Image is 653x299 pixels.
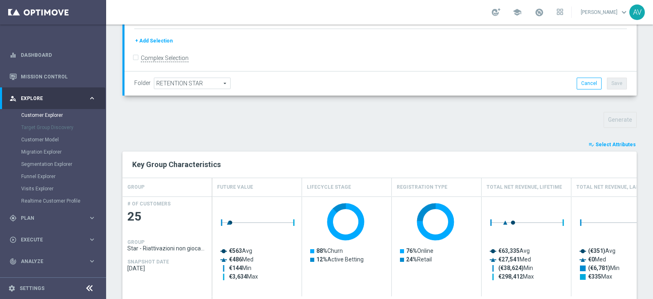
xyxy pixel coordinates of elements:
[141,54,189,62] label: Complex Selection
[577,78,602,89] button: Cancel
[498,248,520,254] tspan: €63,335
[21,158,105,170] div: Segmentation Explorer
[9,95,17,102] i: person_search
[21,183,105,195] div: Visits Explorer
[134,36,173,45] button: + Add Selection
[21,170,105,183] div: Funnel Explorer
[20,286,44,291] a: Settings
[21,216,88,221] span: Plan
[498,256,520,263] tspan: €27,541
[9,51,17,59] i: equalizer
[498,256,531,263] text: Med
[88,257,96,265] i: keyboard_arrow_right
[229,265,251,271] text: Min
[607,78,627,89] button: Save
[588,273,612,280] text: Max
[9,52,96,58] button: equalizer Dashboard
[588,248,615,254] text: Avg
[406,248,417,254] tspan: 76%
[580,6,629,18] a: [PERSON_NAME]keyboard_arrow_down
[21,195,105,207] div: Realtime Customer Profile
[604,112,637,128] button: Generate
[21,109,105,121] div: Customer Explorer
[127,259,169,265] h4: SNAPSHOT DATE
[498,273,534,280] text: Max
[8,285,16,292] i: settings
[316,256,327,263] tspan: 12%
[588,265,620,272] text: Min
[498,265,533,272] text: Min
[21,112,85,118] a: Customer Explorer
[588,265,610,272] tspan: (€6,781)
[21,44,96,66] a: Dashboard
[589,142,594,147] i: playlist_add_check
[21,66,96,87] a: Mission Control
[9,95,96,102] button: person_search Explore keyboard_arrow_right
[498,248,530,254] text: Avg
[229,256,253,263] text: Med
[486,180,562,194] h4: Total Net Revenue, Lifetime
[88,94,96,102] i: keyboard_arrow_right
[21,259,88,264] span: Analyze
[9,66,96,87] div: Mission Control
[9,95,88,102] div: Explore
[9,214,17,222] i: gps_fixed
[217,180,253,194] h4: Future Value
[316,248,343,254] text: Churn
[513,8,522,17] span: school
[9,258,88,265] div: Analyze
[21,134,105,146] div: Customer Model
[229,256,242,263] tspan: €486
[397,180,447,194] h4: Registration Type
[9,44,96,66] div: Dashboard
[88,236,96,243] i: keyboard_arrow_right
[588,256,606,263] text: Med
[316,248,327,254] tspan: 88%
[9,74,96,80] button: Mission Control
[21,146,105,158] div: Migration Explorer
[406,256,417,263] tspan: 24%
[588,256,595,263] tspan: €0
[629,4,645,20] div: AV
[9,237,96,243] div: play_circle_outline Execute keyboard_arrow_right
[127,180,144,194] h4: GROUP
[21,121,105,134] div: Target Group Discovery
[21,96,88,101] span: Explore
[307,180,351,194] h4: Lifecycle Stage
[229,248,242,254] tspan: €563
[21,173,85,180] a: Funnel Explorer
[21,136,85,143] a: Customer Model
[21,161,85,167] a: Segmentation Explorer
[9,258,96,265] button: track_changes Analyze keyboard_arrow_right
[9,236,88,243] div: Execute
[21,198,85,204] a: Realtime Customer Profile
[620,8,629,17] span: keyboard_arrow_down
[127,239,144,245] h4: GROUP
[588,140,637,149] button: playlist_add_check Select Attributes
[406,256,432,263] text: Retail
[498,265,524,272] tspan: (€38,624)
[406,248,433,254] text: Online
[132,160,627,170] h2: Key Group Characteristics
[127,245,207,252] span: Star - Riattivazioni non giocanti mese
[9,236,17,243] i: play_circle_outline
[316,256,364,263] text: Active Betting
[127,201,171,207] h4: # OF CUSTOMERS
[21,237,88,242] span: Execute
[134,80,151,87] label: Folder
[9,258,17,265] i: track_changes
[229,265,242,271] tspan: €144
[595,142,636,147] span: Select Attributes
[229,248,252,254] text: Avg
[122,196,212,297] div: Press SPACE to select this row.
[127,209,207,225] span: 25
[21,185,85,192] a: Visits Explorer
[127,265,207,272] span: 2025-10-03
[9,214,88,222] div: Plan
[9,215,96,221] button: gps_fixed Plan keyboard_arrow_right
